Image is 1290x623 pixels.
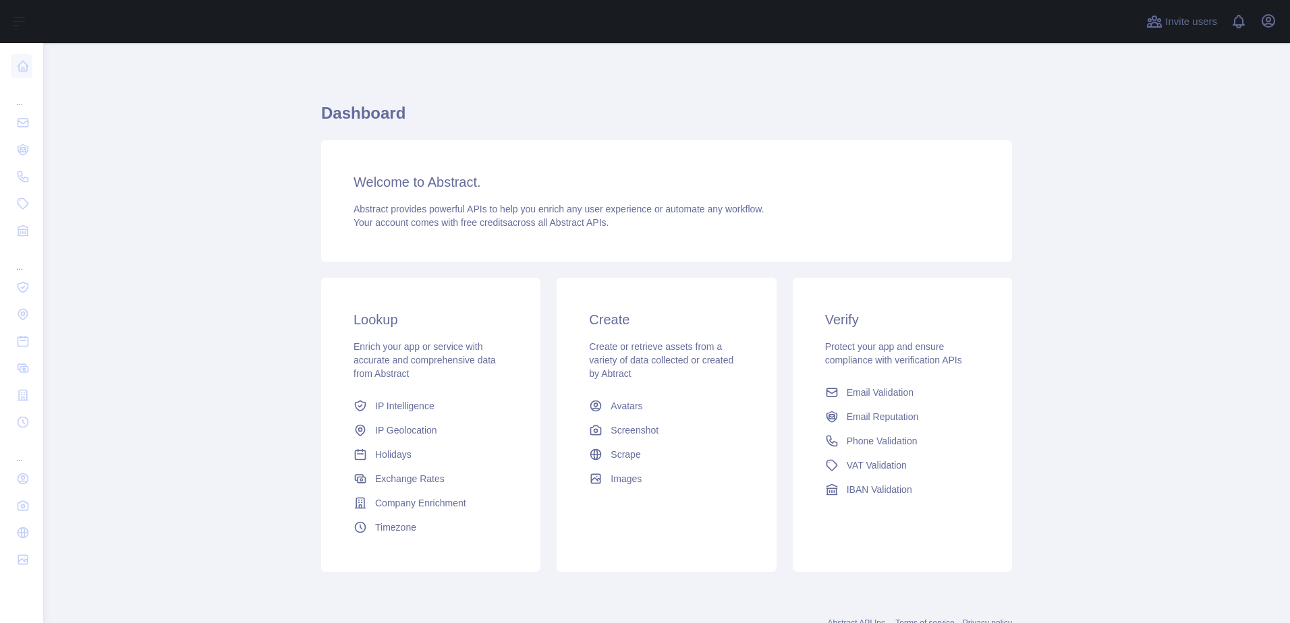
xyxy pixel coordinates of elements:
a: Email Reputation [820,405,985,429]
span: Timezone [375,521,416,534]
span: Company Enrichment [375,496,466,510]
a: VAT Validation [820,453,985,477]
span: Holidays [375,448,412,461]
h3: Verify [825,310,980,329]
a: Images [584,467,749,491]
span: Create or retrieve assets from a variety of data collected or created by Abtract [589,341,733,379]
a: Screenshot [584,418,749,442]
span: Invite users [1165,14,1217,30]
span: Email Reputation [847,410,919,423]
span: Protect your app and ensure compliance with verification APIs [825,341,962,365]
span: Enrich your app or service with accurate and comprehensive data from Abstract [354,341,496,379]
span: IP Intelligence [375,399,434,413]
div: ... [11,81,32,108]
span: IBAN Validation [847,483,912,496]
a: IP Geolocation [348,418,513,442]
span: Your account comes with across all Abstract APIs. [354,217,609,228]
h1: Dashboard [321,102,1012,135]
span: IP Geolocation [375,423,437,437]
button: Invite users [1144,11,1220,32]
a: Holidays [348,442,513,467]
span: free credits [461,217,507,228]
a: IP Intelligence [348,394,513,418]
h3: Lookup [354,310,508,329]
span: Exchange Rates [375,472,445,485]
a: Timezone [348,515,513,539]
span: Email Validation [847,386,914,399]
span: Phone Validation [847,434,918,448]
h3: Create [589,310,744,329]
span: Scrape [611,448,640,461]
a: Exchange Rates [348,467,513,491]
span: Images [611,472,642,485]
h3: Welcome to Abstract. [354,173,980,191]
span: Abstract provides powerful APIs to help you enrich any user experience or automate any workflow. [354,204,764,214]
a: IBAN Validation [820,477,985,502]
div: ... [11,245,32,272]
a: Email Validation [820,380,985,405]
a: Phone Validation [820,429,985,453]
a: Scrape [584,442,749,467]
span: Avatars [611,399,642,413]
span: VAT Validation [847,458,907,472]
a: Avatars [584,394,749,418]
a: Company Enrichment [348,491,513,515]
span: Screenshot [611,423,658,437]
div: ... [11,437,32,464]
